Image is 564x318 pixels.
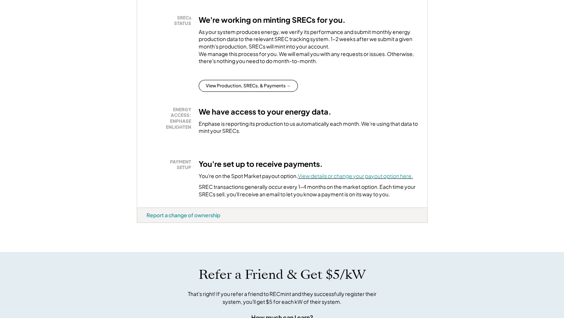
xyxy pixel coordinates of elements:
div: SRECs STATUS [150,15,191,26]
div: Report a change of ownership [146,212,220,218]
h3: We have access to your energy data. [199,107,331,116]
div: SREC transactions generally occur every 1-4 months on the market option. Each time your SRECs sel... [199,183,418,198]
button: View Production, SRECs, & Payments → [199,80,298,92]
div: As your system produces energy, we verify its performance and submit monthly energy production da... [199,28,418,69]
h1: Refer a Friend & Get $5/kW [199,267,366,283]
div: That's right! If you refer a friend to RECmint and they successfully register their system, you'l... [180,290,385,306]
h3: We're working on minting SRECs for you. [199,15,346,25]
div: You're on the Spot Market payout option. [199,172,413,180]
a: View details or change your payout option here. [298,172,413,179]
div: d5hvjqud - DC Solar [137,223,157,226]
div: PAYMENT SETUP [150,159,191,171]
h3: You're set up to receive payments. [199,159,323,169]
div: ENERGY ACCESS: ENPHASE ENLIGHTEN [150,107,191,130]
div: Enphase is reporting its production to us automatically each month. We're using that data to mint... [199,120,418,135]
